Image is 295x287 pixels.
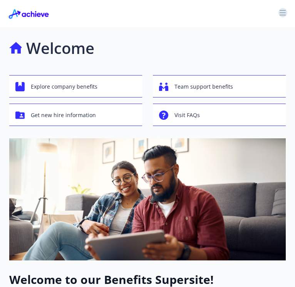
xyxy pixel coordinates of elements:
h1: Welcome to our Benefits Supersite! [9,273,286,287]
span: Team support benefits [174,79,233,94]
img: overview page banner [9,138,286,260]
span: Get new hire information [31,108,96,123]
button: Explore company benefits [9,75,142,97]
span: Explore company benefits [31,79,97,94]
span: Visit FAQs [174,108,200,123]
button: Get new hire information [9,104,142,126]
h1: Welcome [26,37,94,60]
button: Visit FAQs [153,104,286,126]
button: Team support benefits [153,75,286,97]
